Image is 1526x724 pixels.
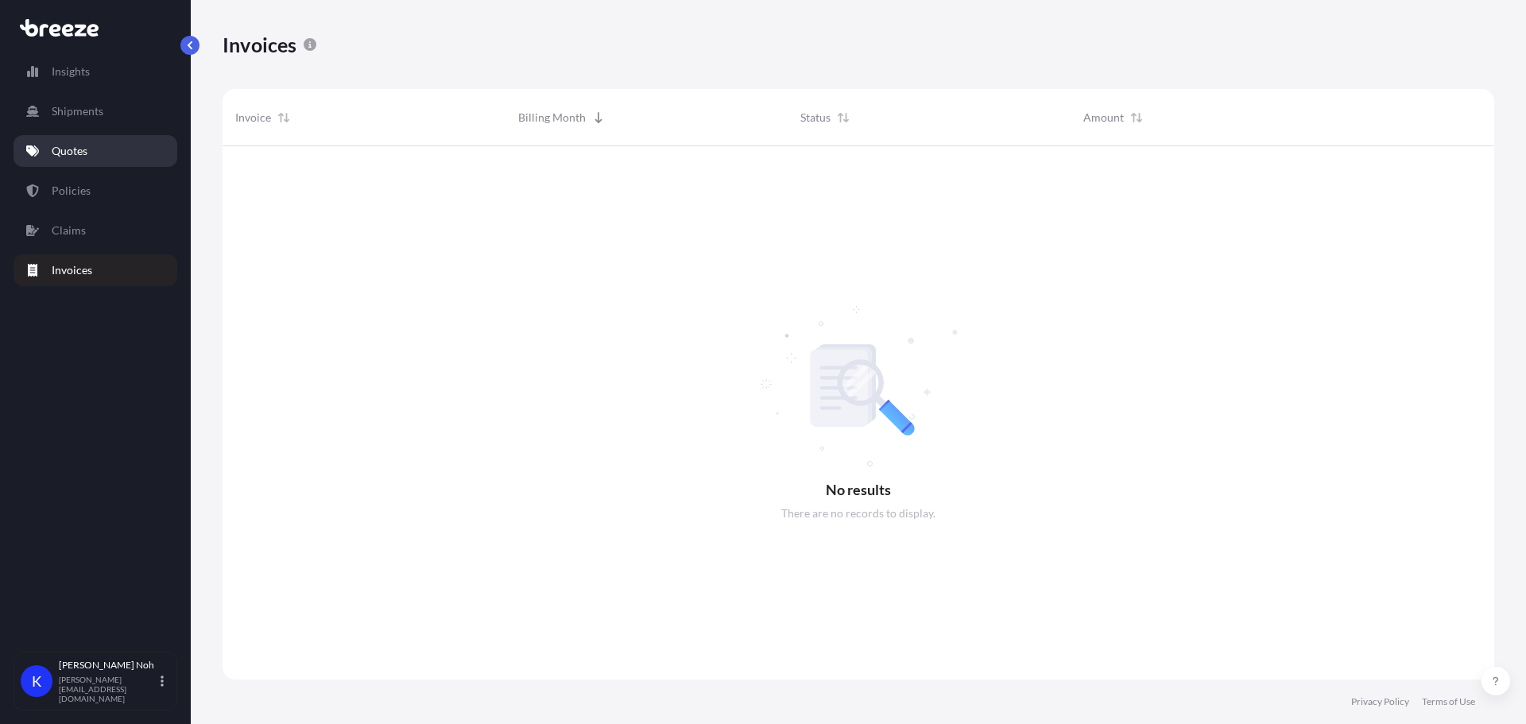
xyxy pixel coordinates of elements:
a: Quotes [14,135,177,167]
span: Status [800,110,831,126]
button: Sort [1127,108,1146,127]
button: Sort [834,108,853,127]
p: [PERSON_NAME] Noh [59,659,157,672]
a: Insights [14,56,177,87]
p: [PERSON_NAME][EMAIL_ADDRESS][DOMAIN_NAME] [59,675,157,703]
p: Claims [52,223,86,238]
a: Policies [14,175,177,207]
p: Invoices [52,262,92,278]
a: Shipments [14,95,177,127]
a: Privacy Policy [1351,695,1409,708]
a: Claims [14,215,177,246]
span: K [32,673,41,689]
span: Billing Month [518,110,586,126]
p: Policies [52,183,91,199]
p: Insights [52,64,90,79]
p: Invoices [223,32,297,57]
div: Actions [1353,89,1494,146]
button: Sort [274,108,293,127]
span: Invoice [235,110,271,126]
a: Invoices [14,254,177,286]
span: Amount [1083,110,1124,126]
button: Sort [589,108,608,127]
a: Terms of Use [1422,695,1475,708]
p: Shipments [52,103,103,119]
p: Quotes [52,143,87,159]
